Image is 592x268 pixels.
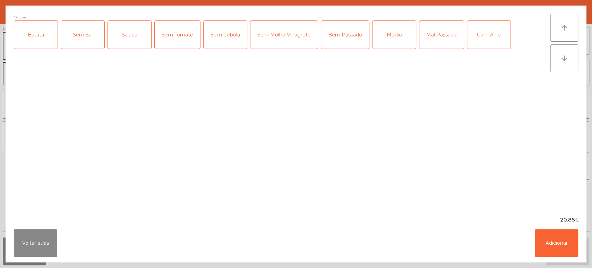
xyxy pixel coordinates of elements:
div: Medio [372,21,416,49]
button: Adicionar [535,229,578,257]
div: Sem Molho Vinagrete [250,21,318,49]
i: arrow_upward [560,24,568,32]
span: Opções [14,14,26,20]
div: Salada [108,21,151,49]
div: Batata [14,21,58,49]
div: Mal Passado [419,21,464,49]
button: Voltar atrás [14,229,57,257]
div: 20.88€ [6,216,586,224]
div: Sem Sal [61,21,104,49]
button: arrow_upward [550,14,578,42]
div: Bem Passado [321,21,369,49]
button: arrow_downward [550,44,578,72]
div: Sem Tomate [155,21,200,49]
i: arrow_downward [560,54,568,62]
div: Sem Cebola [204,21,247,49]
div: Com Alho [467,21,511,49]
